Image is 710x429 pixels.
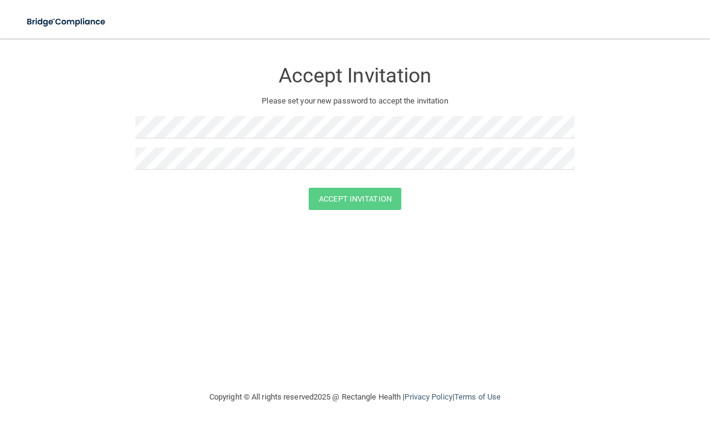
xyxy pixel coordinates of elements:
[404,392,452,401] a: Privacy Policy
[18,10,116,34] img: bridge_compliance_login_screen.278c3ca4.svg
[454,392,501,401] a: Terms of Use
[135,378,575,416] div: Copyright © All rights reserved 2025 @ Rectangle Health | |
[309,188,401,210] button: Accept Invitation
[144,94,566,108] p: Please set your new password to accept the invitation
[135,64,575,87] h3: Accept Invitation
